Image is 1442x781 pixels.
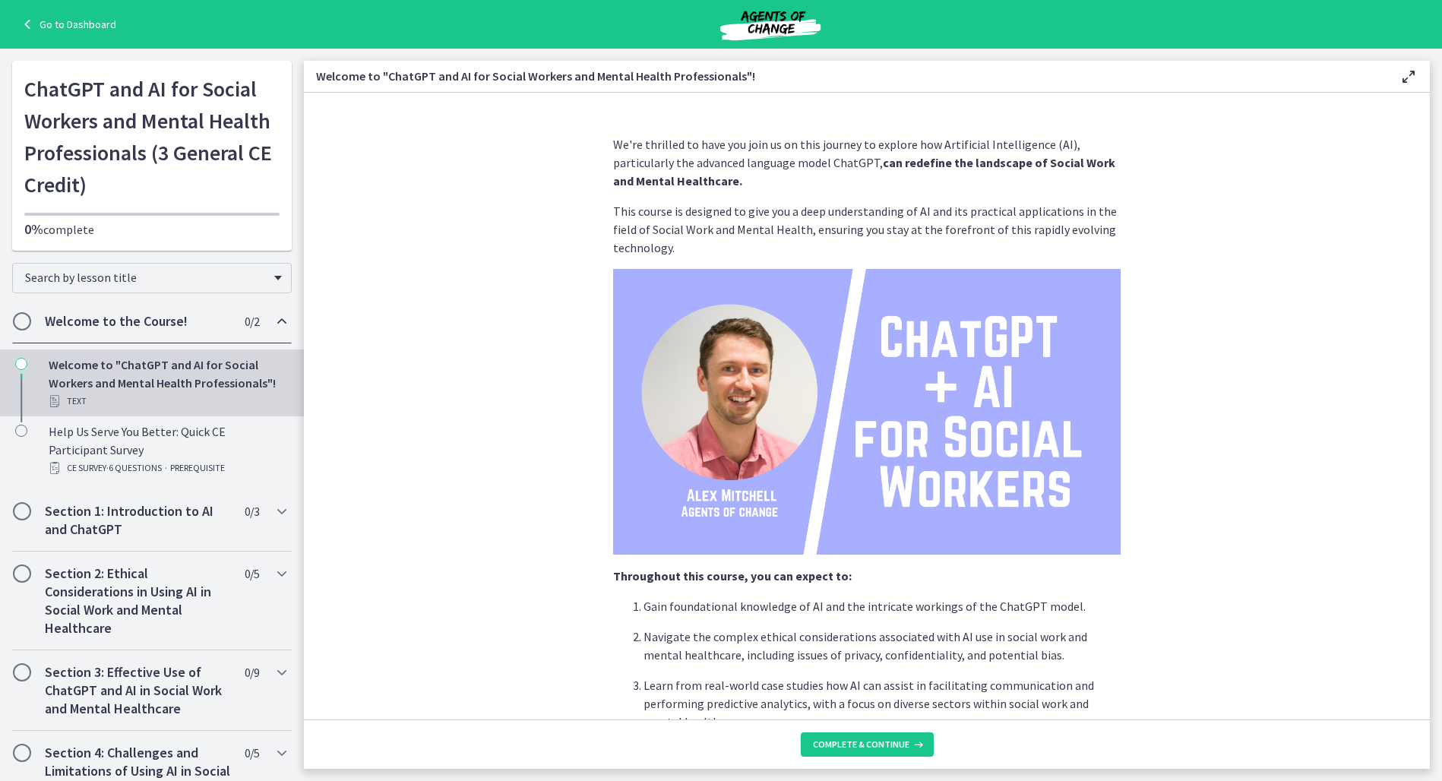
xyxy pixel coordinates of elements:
[316,67,1375,85] h3: Welcome to "ChatGPT and AI for Social Workers and Mental Health Professionals"!
[245,564,259,583] span: 0 / 5
[613,135,1121,190] p: We're thrilled to have you join us on this journey to explore how Artificial Intelligence (AI), p...
[25,270,267,285] span: Search by lesson title
[45,312,230,330] h2: Welcome to the Course!
[245,502,259,520] span: 0 / 3
[613,568,852,583] strong: Throughout this course, you can expect to:
[245,312,259,330] span: 0 / 2
[245,744,259,762] span: 0 / 5
[12,263,292,293] div: Search by lesson title
[245,663,259,681] span: 0 / 9
[45,564,230,637] h2: Section 2: Ethical Considerations in Using AI in Social Work and Mental Healthcare
[49,459,286,477] div: CE Survey
[24,73,280,201] h1: ChatGPT and AI for Social Workers and Mental Health Professionals (3 General CE Credit)
[49,422,286,477] div: Help Us Serve You Better: Quick CE Participant Survey
[801,732,934,757] button: Complete & continue
[106,459,162,477] span: · 6 Questions
[49,356,286,410] div: Welcome to "ChatGPT and AI for Social Workers and Mental Health Professionals"!
[613,202,1121,257] p: This course is designed to give you a deep understanding of AI and its practical applications in ...
[644,628,1121,664] p: Navigate the complex ethical considerations associated with AI use in social work and mental heal...
[613,269,1121,555] img: ChatGPT____AI__for_Social__Workers.png
[24,220,280,239] p: complete
[644,597,1121,615] p: Gain foundational knowledge of AI and the intricate workings of the ChatGPT model.
[644,676,1121,731] p: Learn from real-world case studies how AI can assist in facilitating communication and performing...
[18,15,116,33] a: Go to Dashboard
[813,738,909,751] span: Complete & continue
[24,220,43,238] span: 0%
[679,6,862,43] img: Agents of Change
[170,459,225,477] span: PREREQUISITE
[45,663,230,718] h2: Section 3: Effective Use of ChatGPT and AI in Social Work and Mental Healthcare
[165,459,167,477] span: ·
[49,392,286,410] div: Text
[45,502,230,539] h2: Section 1: Introduction to AI and ChatGPT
